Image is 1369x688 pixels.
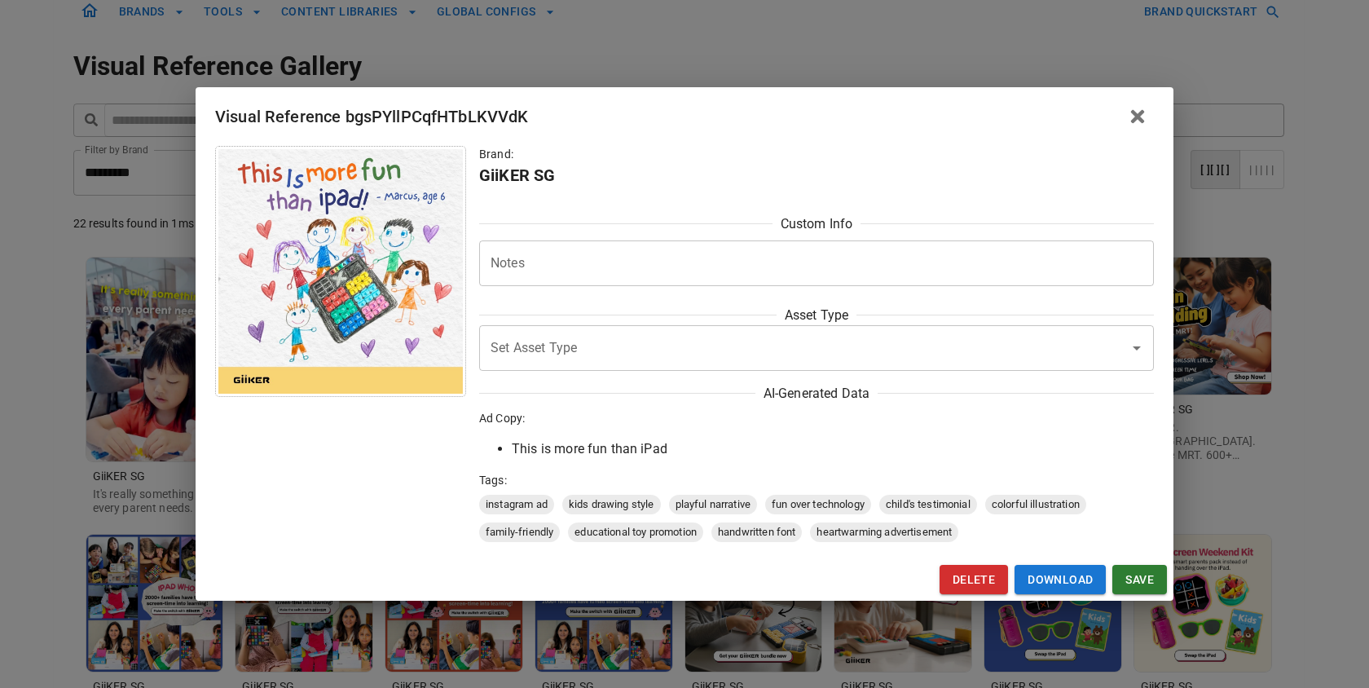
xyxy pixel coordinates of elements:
span: fun over technology [765,496,871,513]
span: colorful illustration [985,496,1086,513]
a: Download [1015,565,1106,595]
button: Save [1112,565,1167,595]
span: child's testimonial [879,496,977,513]
span: Asset Type [777,306,856,325]
li: This is more fun than iPad [512,439,1154,459]
span: family-friendly [479,524,560,540]
span: Custom Info [773,214,861,234]
img: Image [218,149,463,394]
button: Open [1125,337,1148,359]
span: instagram ad [479,496,554,513]
p: Ad Copy: [479,410,1154,426]
p: Tags: [479,472,1154,488]
span: playful narrative [669,496,758,513]
h2: Visual Reference bgsPYllPCqfHTbLKVVdK [196,87,1173,146]
h6: GiiKER SG [479,162,1154,188]
span: heartwarming advertisement [810,524,958,540]
span: AI-Generated Data [755,384,878,404]
button: Delete [940,565,1008,595]
span: handwritten font [711,524,802,540]
span: kids drawing style [562,496,661,513]
span: educational toy promotion [568,524,703,540]
p: Brand: [479,146,1154,162]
